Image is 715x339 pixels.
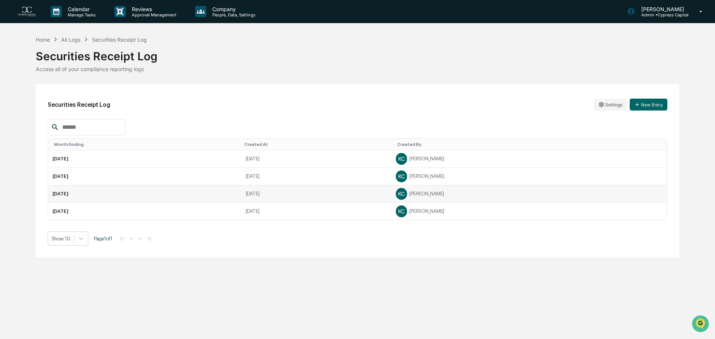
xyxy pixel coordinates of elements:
div: Toggle SortBy [54,142,238,147]
span: KC [398,156,405,162]
div: Securities Receipt Log [36,44,679,63]
button: |< [118,235,127,242]
h2: Securities Receipt Log [48,101,110,108]
div: We're available if you need us! [25,64,94,70]
td: [DATE] [48,185,241,203]
p: Manage Tasks [62,12,99,17]
span: KC [398,173,405,179]
td: [DATE] [48,150,241,168]
div: 🖐️ [7,95,13,100]
div: Securities Receipt Log [92,36,147,43]
td: [DATE] [48,203,241,220]
button: Settings [594,99,627,111]
div: [PERSON_NAME] [396,171,662,182]
button: Start new chat [127,59,136,68]
div: Toggle SortBy [244,142,388,147]
p: [PERSON_NAME] [635,6,689,12]
span: Attestations [61,94,92,101]
div: 🗄️ [54,95,60,100]
div: [PERSON_NAME] [396,188,662,199]
span: Preclearance [15,94,48,101]
p: Calendar [62,6,99,12]
iframe: Open customer support [691,314,711,335]
span: Data Lookup [15,108,47,115]
span: Page 1 of 1 [94,236,112,242]
p: Approval Management [126,12,180,17]
a: 🖐️Preclearance [4,91,51,104]
p: Admin • Cypress Capital [635,12,689,17]
div: Home [36,36,50,43]
div: 🔎 [7,109,13,115]
span: KC [398,208,405,214]
td: [DATE] [241,203,391,220]
div: [PERSON_NAME] [396,153,662,164]
p: How can we help? [7,16,136,28]
p: Reviews [126,6,180,12]
div: Toggle SortBy [397,142,664,147]
button: >| [145,235,153,242]
a: 🔎Data Lookup [4,105,50,118]
span: KC [398,191,405,197]
button: < [128,235,135,242]
div: All Logs [61,36,80,43]
img: logo [18,7,36,17]
a: Powered byPylon [53,126,90,132]
p: People, Data, Settings [206,12,259,17]
div: [PERSON_NAME] [396,206,662,217]
td: [DATE] [48,168,241,185]
div: Access all of your compliance reporting logs [36,66,679,72]
button: New Entry [630,99,667,111]
td: [DATE] [241,168,391,185]
p: Company [206,6,259,12]
td: [DATE] [241,150,391,168]
span: Pylon [74,126,90,132]
td: [DATE] [241,185,391,203]
a: 🗄️Attestations [51,91,95,104]
div: Start new chat [25,57,122,64]
img: 1746055101610-c473b297-6a78-478c-a979-82029cc54cd1 [7,57,21,70]
button: > [136,235,144,242]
